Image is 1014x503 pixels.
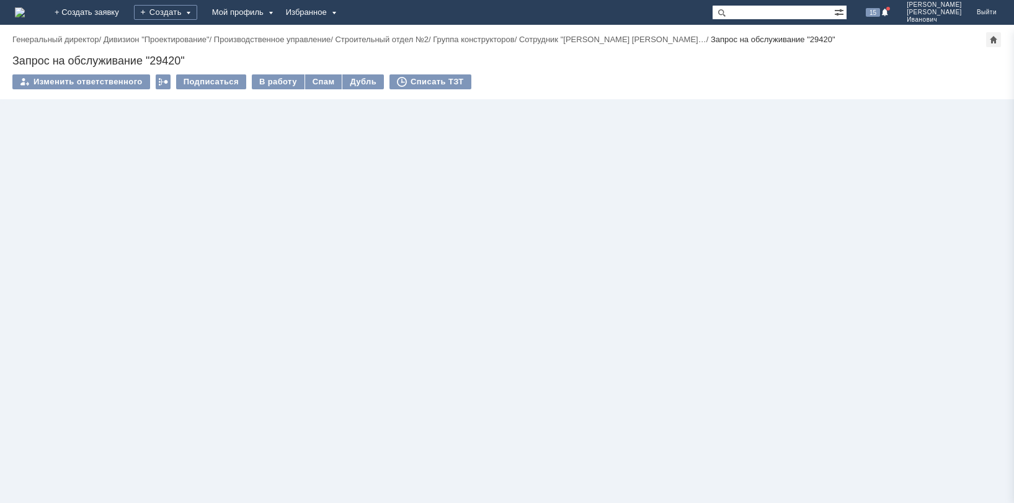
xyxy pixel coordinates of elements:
[907,9,962,16] span: [PERSON_NAME]
[986,32,1001,47] div: Сделать домашней страницей
[12,35,104,44] div: /
[907,1,962,9] span: [PERSON_NAME]
[15,7,25,17] img: logo
[519,35,706,44] a: Сотрудник "[PERSON_NAME] [PERSON_NAME]…
[433,35,519,44] div: /
[104,35,210,44] a: Дивизион "Проектирование"
[156,74,171,89] div: Работа с массовостью
[335,35,429,44] a: Строительный отдел №2
[519,35,711,44] div: /
[134,5,197,20] div: Создать
[12,55,1002,67] div: Запрос на обслуживание "29420"
[15,7,25,17] a: Перейти на домашнюю страницу
[907,16,962,24] span: Иванович
[214,35,336,44] div: /
[866,8,880,17] span: 15
[335,35,433,44] div: /
[12,35,99,44] a: Генеральный директор
[834,6,847,17] span: Расширенный поиск
[214,35,331,44] a: Производственное управление
[711,35,835,44] div: Запрос на обслуживание "29420"
[104,35,214,44] div: /
[433,35,514,44] a: Группа конструкторов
